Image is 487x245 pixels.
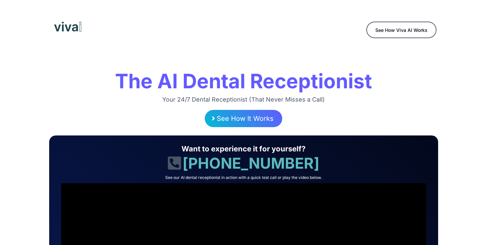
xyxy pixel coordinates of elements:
h2: Your 24/7 Dental Receptionist (That Never Misses a Call) [51,96,436,103]
h1: [PHONE_NUMBER] [58,154,429,173]
span: See How Viva AI Works [375,27,427,33]
a: See How It Works [205,110,282,127]
h1: Want to experience it for yourself? [58,144,429,154]
h2: See our AI dental receptionist in action with a quick test call or play the video below. [58,175,429,180]
span: See How It Works [217,115,274,122]
a: See How Viva AI Works [366,22,436,38]
h1: The AI Dental Receptionist [51,68,436,94]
